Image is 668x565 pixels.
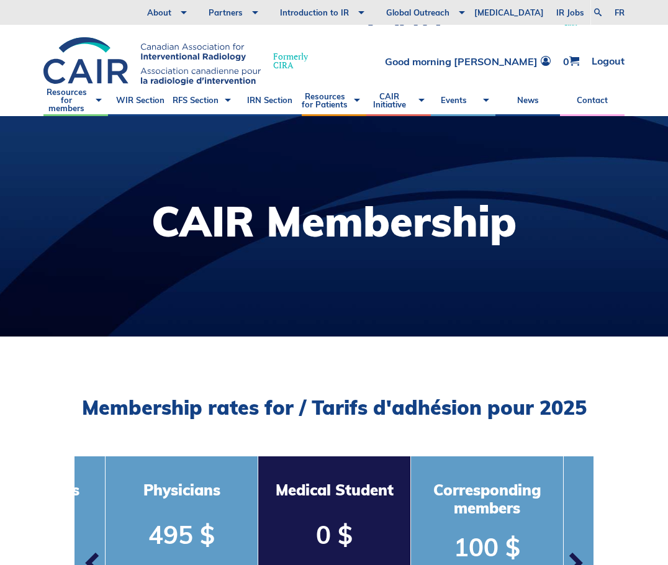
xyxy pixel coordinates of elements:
h2: Membership rates for / Tarifs d'adhésion pour 2025 [74,395,594,419]
p: 0 $ [271,517,398,552]
a: Good morning [PERSON_NAME] [385,56,551,66]
a: FormerlyCIRA [43,37,320,85]
a: Resources for members [43,85,108,116]
a: IRN Section [237,85,302,116]
a: WIR Section [108,85,173,116]
a: RFS Section [173,85,237,116]
h3: Physicians [118,481,245,499]
a: Contact [560,85,625,116]
p: 100 $ [423,530,551,564]
p: 495 $ [118,517,245,552]
span: Formerly CIRA [273,52,308,70]
a: fr [615,9,625,17]
a: Resources for Patients [302,85,366,116]
h3: Medical Student [271,481,398,499]
a: Events [431,85,495,116]
h1: CAIR Membership [151,201,517,242]
h3: Corresponding members [423,481,551,517]
a: CAIR Initiative [366,85,431,116]
a: 0 [563,56,579,66]
img: CIRA [43,37,261,85]
a: News [495,85,560,116]
a: Logout [592,56,625,66]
